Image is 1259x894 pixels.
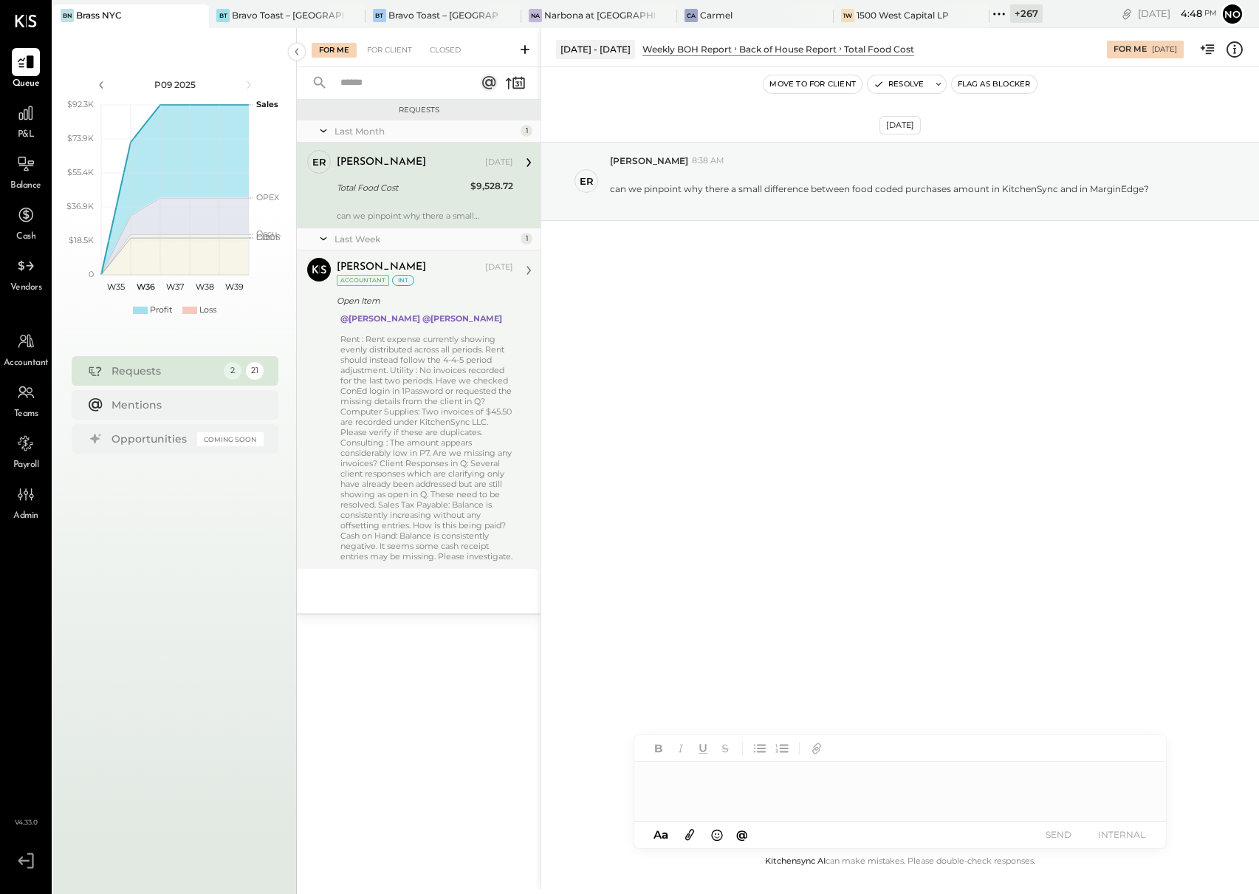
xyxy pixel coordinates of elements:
[685,9,698,22] div: Ca
[857,9,949,21] div: 1500 West Capital LP
[1,150,51,193] a: Balance
[373,9,386,22] div: BT
[224,362,241,380] div: 2
[340,313,420,324] strong: @[PERSON_NAME]
[337,180,466,195] div: Total Food Cost
[1119,6,1134,21] div: copy link
[112,431,190,446] div: Opportunities
[337,211,513,221] div: can we pinpoint why there a small difference between food coded purchases amount in KitchenSync a...
[14,408,38,421] span: Teams
[1,429,51,472] a: Payroll
[256,228,281,239] text: Occu...
[649,739,668,758] button: Bold
[764,75,862,93] button: Move to for client
[642,43,732,55] div: Weekly BOH Report
[700,9,733,21] div: Carmel
[1,252,51,295] a: Vendors
[1,480,51,523] a: Admin
[195,281,213,292] text: W38
[10,180,41,193] span: Balance
[13,78,40,91] span: Queue
[89,269,94,279] text: 0
[529,9,542,22] div: Na
[879,116,921,134] div: [DATE]
[662,828,668,842] span: a
[199,304,216,316] div: Loss
[1,378,51,421] a: Teams
[112,78,238,91] div: P09 2025
[1010,4,1043,23] div: + 267
[521,125,532,137] div: 1
[67,99,94,109] text: $92.3K
[610,154,688,167] span: [PERSON_NAME]
[470,179,513,194] div: $9,528.72
[1221,2,1244,26] button: No
[693,739,713,758] button: Underline
[485,157,513,168] div: [DATE]
[732,825,752,844] button: @
[13,459,39,472] span: Payroll
[107,281,125,292] text: W35
[392,275,414,286] div: int
[197,432,264,446] div: Coming Soon
[556,40,635,58] div: [DATE] - [DATE]
[312,155,326,169] div: er
[868,75,930,93] button: Resolve
[112,364,216,378] div: Requests
[224,281,243,292] text: W39
[1,48,51,91] a: Queue
[340,334,513,562] div: Rent : Rent expense currently showing evenly distributed across all periods. Rent should instead ...
[67,133,94,143] text: $73.9K
[61,9,74,22] div: BN
[1092,825,1151,844] button: INTERNAL
[256,192,280,202] text: OPEX
[312,43,357,58] div: For Me
[750,739,769,758] button: Unordered List
[10,281,42,295] span: Vendors
[216,9,230,22] div: BT
[136,281,154,292] text: W36
[335,125,517,137] div: Last Month
[422,313,502,324] strong: @[PERSON_NAME]
[521,233,532,245] div: 1
[1,201,51,244] a: Cash
[739,43,837,55] div: Back of House Report
[335,233,517,245] div: Last Week
[16,231,35,244] span: Cash
[232,9,343,21] div: Bravo Toast – [GEOGRAPHIC_DATA]
[807,739,826,758] button: Add URL
[580,174,594,188] div: er
[256,99,278,109] text: Sales
[337,293,509,308] div: Open Item
[304,105,533,115] div: Requests
[360,43,419,58] div: For Client
[716,739,735,758] button: Strikethrough
[337,260,426,275] div: [PERSON_NAME]
[67,167,94,177] text: $55.4K
[66,201,94,211] text: $36.9K
[1,99,51,142] a: P&L
[76,9,122,21] div: Brass NYC
[736,828,748,842] span: @
[150,304,172,316] div: Profit
[1,327,51,370] a: Accountant
[841,9,854,22] div: 1W
[649,827,673,843] button: Aa
[69,235,94,245] text: $18.5K
[692,155,724,167] span: 8:38 AM
[1114,44,1147,55] div: For Me
[13,510,38,523] span: Admin
[422,43,468,58] div: Closed
[112,397,256,412] div: Mentions
[256,232,278,242] text: Labor
[952,75,1037,93] button: Flag as Blocker
[1138,7,1217,21] div: [DATE]
[18,129,35,142] span: P&L
[4,357,49,370] span: Accountant
[246,362,264,380] div: 21
[337,155,426,170] div: [PERSON_NAME]
[844,43,914,55] div: Total Food Cost
[166,281,184,292] text: W37
[388,9,499,21] div: Bravo Toast – [GEOGRAPHIC_DATA]
[610,182,1149,195] div: can we pinpoint why there a small difference between food coded purchases amount in KitchenSync a...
